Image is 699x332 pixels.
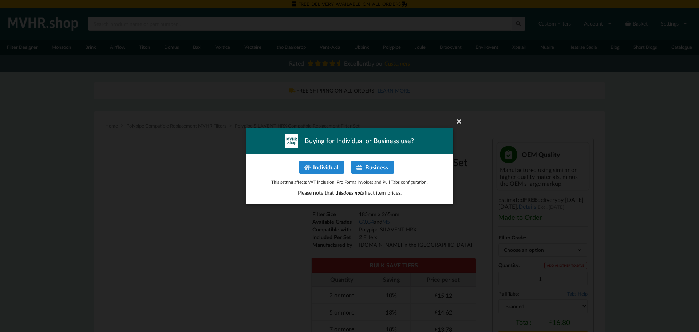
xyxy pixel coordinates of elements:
img: mvhr-inverted.png [285,134,298,148]
span: does not [343,190,362,196]
span: Buying for Individual or Business use? [305,136,414,145]
p: This setting affects VAT inclusion, Pro Forma Invoices and Pull Tabs configuration. [253,179,446,185]
button: Individual [299,161,344,174]
p: Please note that this affect item prices. [253,189,446,196]
button: Business [351,161,394,174]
